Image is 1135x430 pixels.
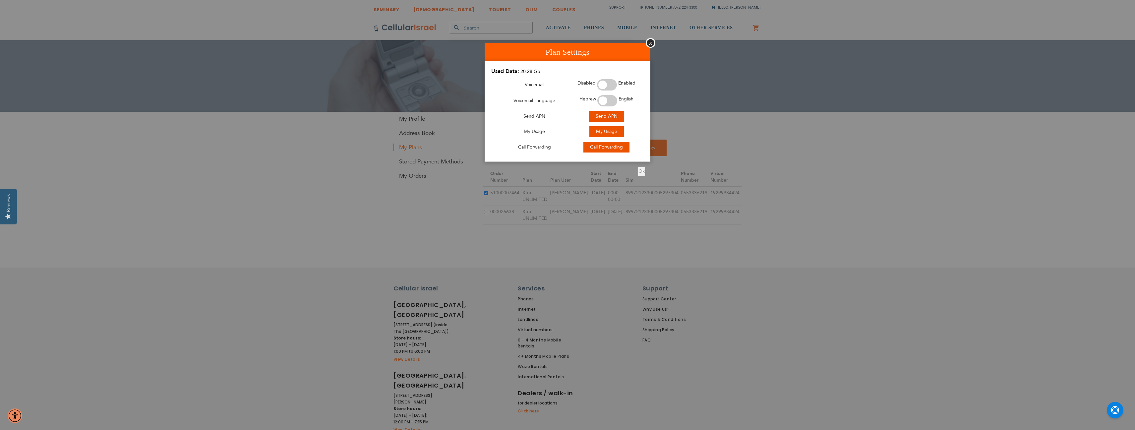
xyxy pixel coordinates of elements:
[491,140,577,155] td: Call Forwarding
[590,144,623,150] span: Call Forwarding
[491,109,577,124] td: Send APN
[485,43,650,61] h1: Plan Settings
[579,96,596,102] span: Hebrew
[491,68,519,75] label: Used Data:
[583,142,629,153] button: Call Forwarding
[491,93,577,109] td: Voicemail Language
[577,80,596,86] span: Disabled
[491,77,577,93] td: Voicemail
[491,124,577,140] td: My Usage
[596,113,618,119] span: Send APN
[6,194,12,212] div: Reviews
[638,167,645,176] button: Ok
[638,168,645,174] span: Ok
[8,408,22,423] div: Accessibility Menu
[589,111,624,122] button: Send APN
[589,126,624,137] button: My Usage
[619,96,633,102] span: English
[618,80,635,86] span: Enabled
[520,68,540,75] span: 20.28 Gb
[596,128,617,135] span: My Usage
